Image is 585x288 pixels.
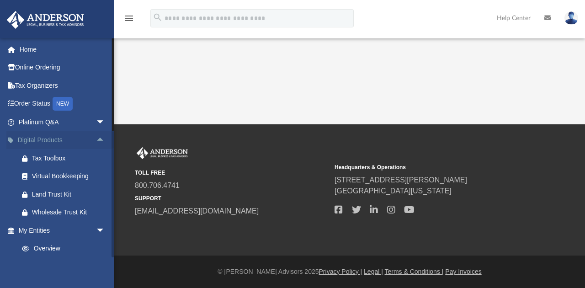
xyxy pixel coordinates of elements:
a: Platinum Q&Aarrow_drop_down [6,113,119,131]
a: Wholesale Trust Kit [13,203,119,222]
a: Home [6,40,119,59]
div: Virtual Bookkeeping [32,171,107,182]
div: © [PERSON_NAME] Advisors 2025 [114,267,585,277]
div: NEW [53,97,73,111]
a: Overview [13,240,119,258]
a: Land Trust Kit [13,185,119,203]
a: [GEOGRAPHIC_DATA][US_STATE] [335,187,452,195]
a: Pay Invoices [445,268,481,275]
a: Order StatusNEW [6,95,119,113]
a: Tax Toolbox [13,149,119,167]
a: [EMAIL_ADDRESS][DOMAIN_NAME] [135,207,259,215]
a: Terms & Conditions | [385,268,444,275]
a: Tax Organizers [6,76,119,95]
small: SUPPORT [135,194,328,203]
a: Digital Productsarrow_drop_up [6,131,119,149]
a: Privacy Policy | [319,268,362,275]
small: Headquarters & Operations [335,163,528,171]
span: arrow_drop_down [96,221,114,240]
div: Tax Toolbox [32,153,107,164]
a: Legal | [364,268,383,275]
a: Online Ordering [6,59,119,77]
i: menu [123,13,134,24]
div: Wholesale Trust Kit [32,207,107,218]
img: Anderson Advisors Platinum Portal [135,147,190,159]
div: Land Trust Kit [32,189,107,200]
a: Virtual Bookkeeping [13,167,119,186]
small: TOLL FREE [135,169,328,177]
i: search [153,12,163,22]
img: User Pic [564,11,578,25]
img: Anderson Advisors Platinum Portal [4,11,87,29]
a: My Entitiesarrow_drop_down [6,221,119,240]
a: 800.706.4741 [135,181,180,189]
a: menu [123,17,134,24]
span: arrow_drop_down [96,113,114,132]
span: arrow_drop_up [96,131,114,150]
a: [STREET_ADDRESS][PERSON_NAME] [335,176,467,184]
